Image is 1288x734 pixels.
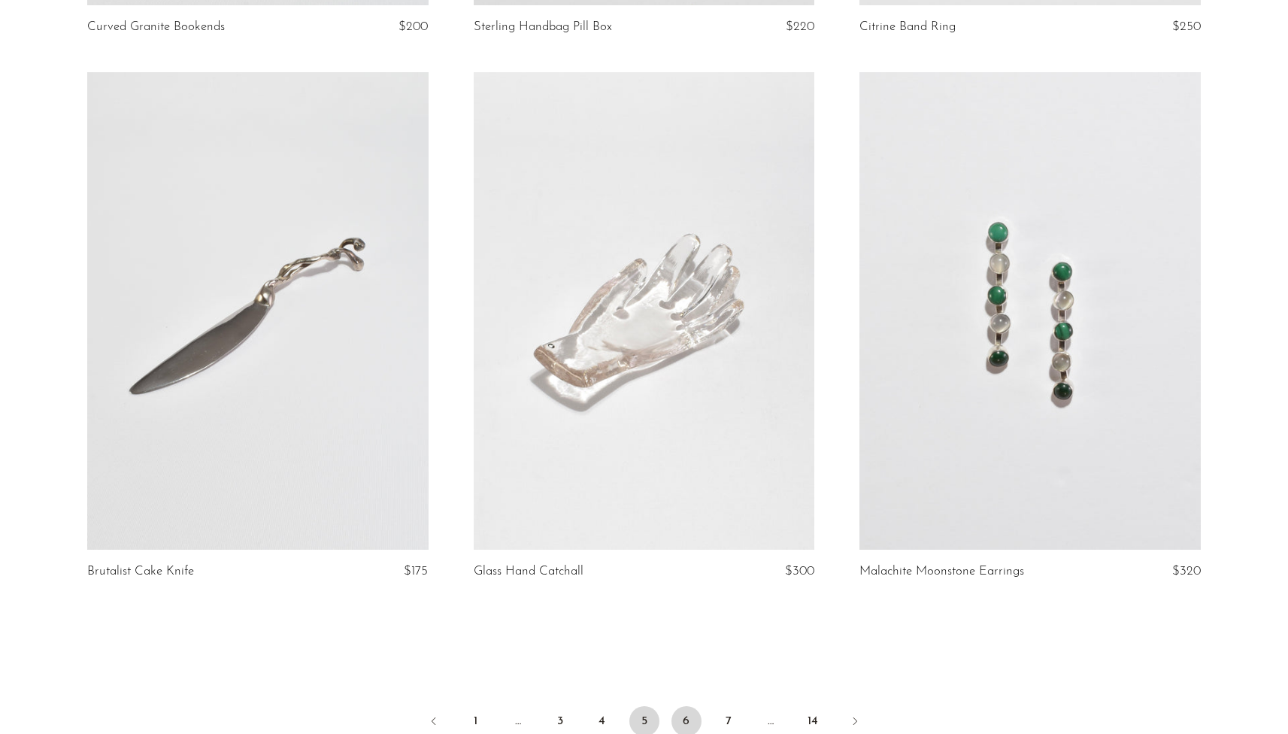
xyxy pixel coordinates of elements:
span: $320 [1172,565,1201,578]
span: $300 [785,565,814,578]
a: Brutalist Cake Knife [87,565,194,578]
span: $175 [404,565,428,578]
span: $200 [399,20,428,33]
a: Sterling Handbag Pill Box [474,20,612,34]
a: Glass Hand Catchall [474,565,583,578]
a: Curved Granite Bookends [87,20,225,34]
span: $220 [786,20,814,33]
span: $250 [1172,20,1201,33]
a: Citrine Band Ring [859,20,956,34]
a: Malachite Moonstone Earrings [859,565,1024,578]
